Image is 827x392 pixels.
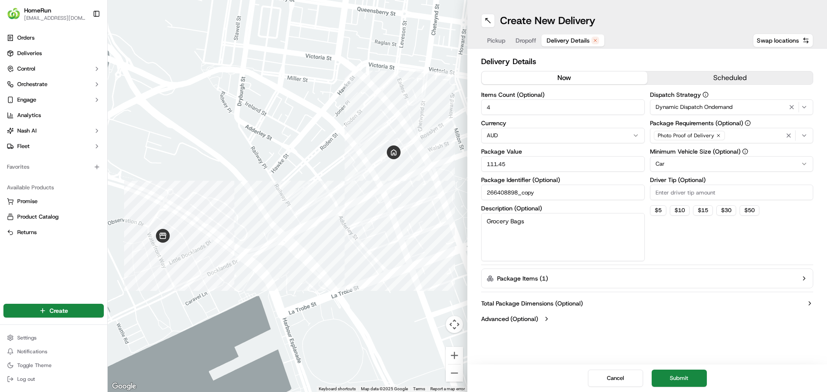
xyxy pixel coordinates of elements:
span: Fleet [17,142,30,150]
button: Control [3,62,104,76]
button: Zoom in [446,347,463,364]
button: Create [3,304,104,318]
span: Toggle Theme [17,362,52,369]
img: HomeRun [7,7,21,21]
a: Terms (opens in new tab) [413,386,425,391]
button: Nash AI [3,124,104,138]
button: Swap locations [753,34,813,47]
input: Enter package value [481,156,645,172]
input: Got a question? Start typing here... [22,56,155,65]
a: Report a map error [430,386,465,391]
button: Total Package Dimensions (Optional) [481,299,813,308]
a: Promise [7,198,100,205]
a: Powered byPylon [61,145,104,152]
span: Dropoff [516,36,536,45]
div: Start new chat [29,82,141,91]
button: Submit [652,370,707,387]
input: Enter number of items [481,99,645,115]
span: Product Catalog [17,213,59,221]
span: Dynamic Dispatch Ondemand [656,103,733,111]
input: Enter driver tip amount [650,185,814,200]
button: Package Requirements (Optional) [745,120,751,126]
span: Orchestrate [17,80,47,88]
a: Product Catalog [7,213,100,221]
button: $30 [716,205,736,216]
span: Photo Proof of Delivery [658,132,714,139]
a: Open this area in Google Maps (opens a new window) [110,381,138,392]
a: Returns [7,228,100,236]
button: Notifications [3,346,104,358]
span: Returns [17,228,37,236]
div: We're available if you need us! [29,91,109,98]
button: $5 [650,205,666,216]
img: Nash [9,9,26,26]
span: Notifications [17,348,47,355]
a: Orders [3,31,104,45]
button: $15 [693,205,713,216]
div: Favorites [3,160,104,174]
span: Swap locations [757,36,799,45]
button: $50 [740,205,759,216]
label: Package Value [481,148,645,154]
span: Nash AI [17,127,37,135]
button: [EMAIL_ADDRESS][DOMAIN_NAME] [24,15,86,22]
button: Promise [3,194,104,208]
img: 1736555255976-a54dd68f-1ca7-489b-9aae-adbdc363a1c4 [9,82,24,98]
button: Product Catalog [3,210,104,224]
button: Fleet [3,139,104,153]
label: Package Items ( 1 ) [497,274,548,283]
button: Settings [3,332,104,344]
button: HomeRun [24,6,51,15]
textarea: Grocery Bags [481,213,645,261]
button: scheduled [647,71,813,84]
button: HomeRunHomeRun[EMAIL_ADDRESS][DOMAIN_NAME] [3,3,89,24]
span: Analytics [17,111,41,119]
span: Pickup [487,36,505,45]
button: now [482,71,647,84]
label: Advanced (Optional) [481,315,538,323]
button: Engage [3,93,104,107]
button: Orchestrate [3,77,104,91]
label: Minimum Vehicle Size (Optional) [650,148,814,154]
button: Returns [3,225,104,239]
button: Dispatch Strategy [703,92,709,98]
button: Start new chat [146,85,157,95]
img: Google [110,381,138,392]
label: Total Package Dimensions (Optional) [481,299,583,308]
button: Zoom out [446,364,463,382]
a: 📗Knowledge Base [5,121,69,137]
div: 💻 [73,126,80,133]
span: Pylon [86,146,104,152]
span: API Documentation [81,125,138,133]
h1: Create New Delivery [500,14,595,28]
input: Enter package identifier [481,185,645,200]
a: Deliveries [3,46,104,60]
label: Description (Optional) [481,205,645,211]
label: Currency [481,120,645,126]
button: Log out [3,373,104,385]
button: Map camera controls [446,316,463,333]
a: 💻API Documentation [69,121,142,137]
p: Welcome 👋 [9,34,157,48]
label: Items Count (Optional) [481,92,645,98]
span: Create [50,306,68,315]
button: Keyboard shortcuts [319,386,356,392]
button: Advanced (Optional) [481,315,813,323]
h2: Delivery Details [481,56,813,68]
span: Control [17,65,35,73]
button: Photo Proof of Delivery [650,128,814,143]
button: Package Items (1) [481,269,813,288]
span: Deliveries [17,49,42,57]
div: 📗 [9,126,16,133]
span: Map data ©2025 Google [361,386,408,391]
span: Knowledge Base [17,125,66,133]
label: Package Identifier (Optional) [481,177,645,183]
span: Log out [17,376,35,383]
button: $10 [670,205,690,216]
span: Orders [17,34,34,42]
span: Settings [17,334,37,341]
label: Package Requirements (Optional) [650,120,814,126]
span: Engage [17,96,36,104]
label: Driver Tip (Optional) [650,177,814,183]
